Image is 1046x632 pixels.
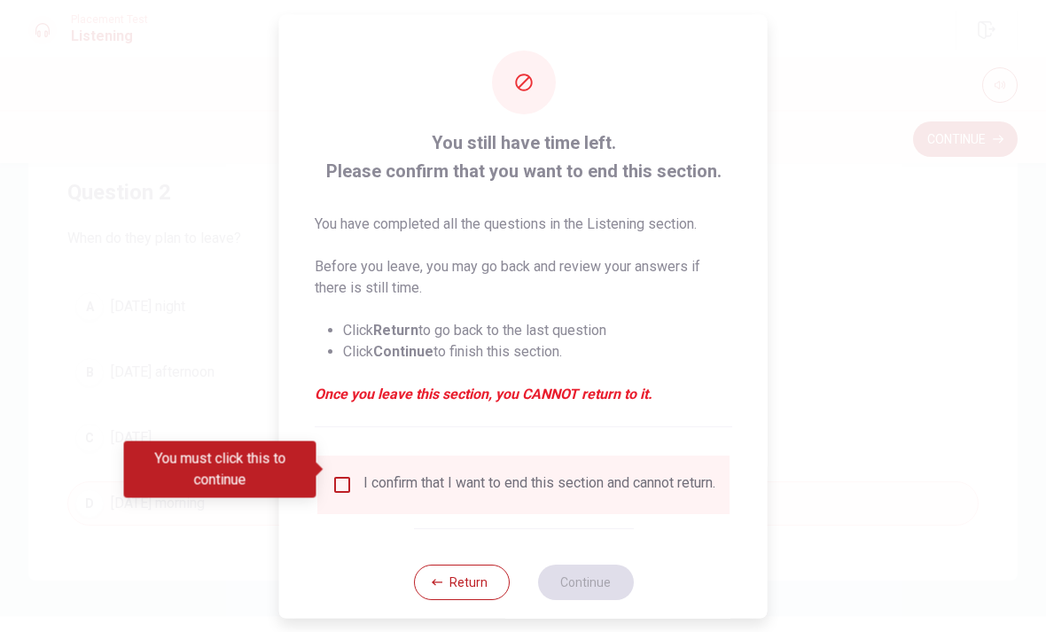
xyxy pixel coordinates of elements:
li: Click to finish this section. [343,340,732,362]
p: Before you leave, you may go back and review your answers if there is still time. [315,255,732,298]
span: You must click this to continue [332,473,353,495]
button: Continue [537,564,633,599]
button: Return [413,564,509,599]
li: Click to go back to the last question [343,319,732,340]
div: You must click this to continue [124,441,316,498]
p: You have completed all the questions in the Listening section. [315,213,732,234]
em: Once you leave this section, you CANNOT return to it. [315,383,732,404]
strong: Return [373,321,418,338]
strong: Continue [373,342,433,359]
div: I confirm that I want to end this section and cannot return. [363,473,715,495]
span: You still have time left. Please confirm that you want to end this section. [315,128,732,184]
